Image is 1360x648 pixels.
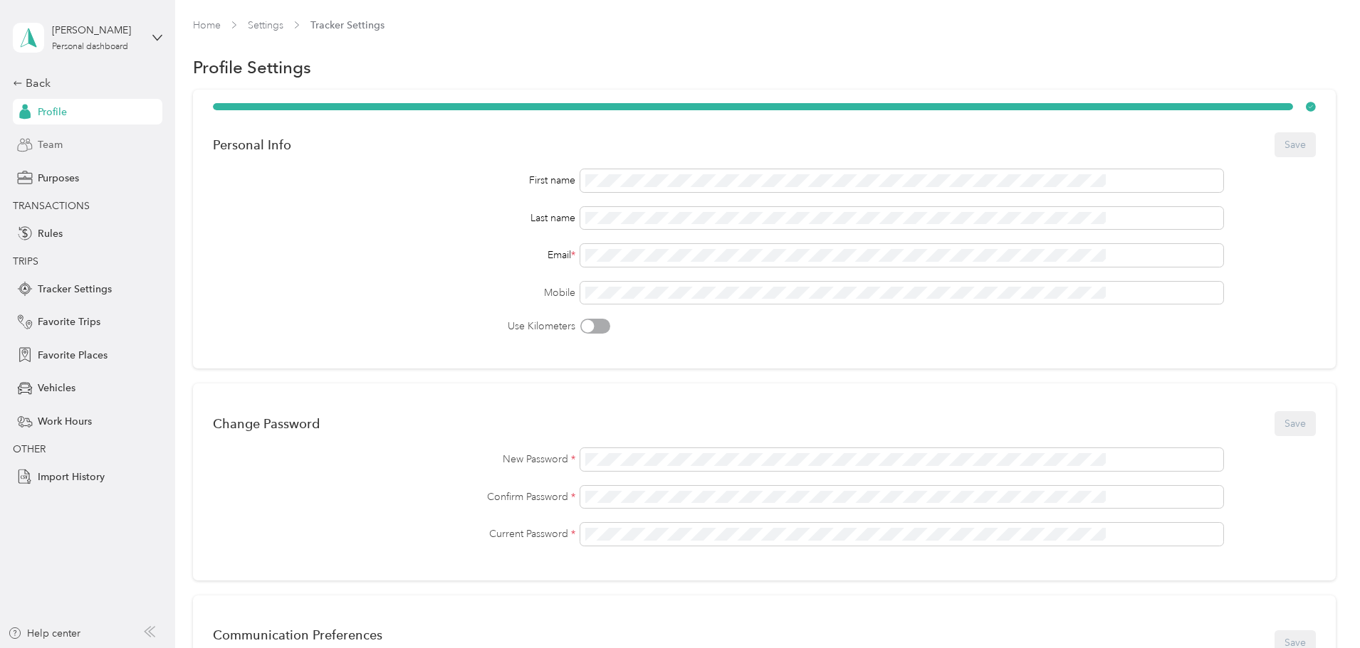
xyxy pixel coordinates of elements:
[248,19,283,31] a: Settings
[213,173,575,188] div: First name
[213,416,320,431] div: Change Password
[38,171,79,186] span: Purposes
[38,314,100,329] span: Favorite Trips
[38,105,67,119] span: Profile
[1280,568,1360,648] iframe: Everlance-gr Chat Button Frame
[310,18,385,33] span: Tracker Settings
[38,348,108,363] span: Favorite Places
[213,452,575,467] label: New Password
[193,60,311,75] h1: Profile Settings
[38,414,92,429] span: Work Hours
[38,381,75,395] span: Vehicles
[13,75,155,92] div: Back
[213,137,291,152] div: Personal Info
[38,226,63,241] span: Rules
[38,469,105,484] span: Import History
[213,319,575,334] label: Use Kilometers
[38,137,63,152] span: Team
[13,200,90,212] span: TRANSACTIONS
[38,282,112,297] span: Tracker Settings
[213,526,575,541] label: Current Password
[52,43,128,51] div: Personal dashboard
[193,19,221,31] a: Home
[213,489,575,504] label: Confirm Password
[213,285,575,300] label: Mobile
[8,626,80,641] button: Help center
[52,23,141,38] div: [PERSON_NAME]
[213,211,575,225] div: Last name
[213,248,575,262] div: Email
[213,627,427,642] div: Communication Preferences
[13,443,46,455] span: OTHER
[13,255,38,267] span: TRIPS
